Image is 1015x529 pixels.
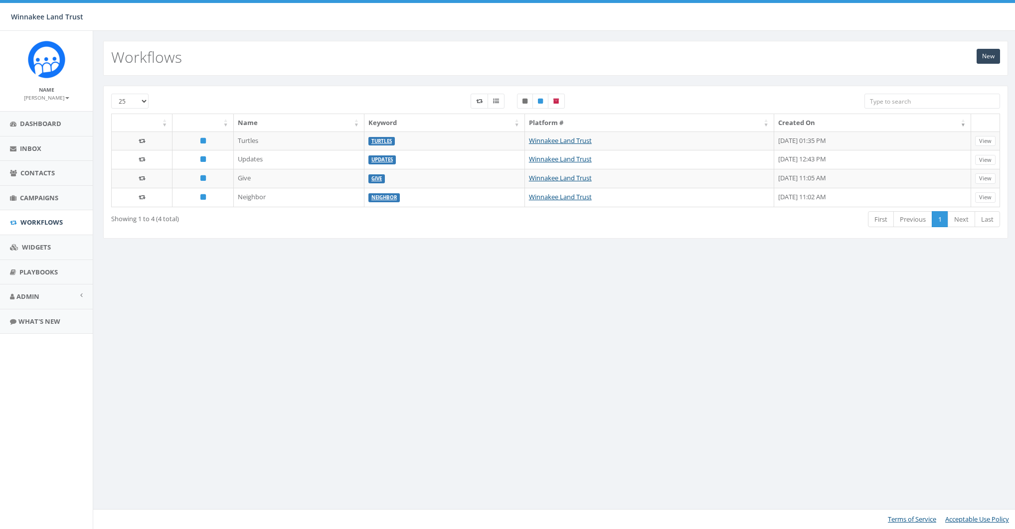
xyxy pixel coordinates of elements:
small: [PERSON_NAME] [24,94,69,101]
a: First [868,211,894,228]
a: Winnakee Land Trust [529,173,592,182]
a: Acceptable Use Policy [945,515,1009,524]
label: Archived [548,94,565,109]
th: Created On: activate to sort column ascending [774,114,971,132]
a: Last [975,211,1000,228]
span: Widgets [22,243,51,252]
label: Menu [488,94,505,109]
i: Published [200,194,206,200]
td: Neighbor [234,188,364,207]
a: View [975,136,996,146]
i: Published [200,175,206,181]
span: Winnakee Land Trust [11,12,83,21]
span: Dashboard [20,119,61,128]
label: Unpublished [517,94,533,109]
a: 1 [932,211,948,228]
span: Playbooks [19,267,58,276]
span: What's New [18,317,60,326]
span: Workflows [20,218,63,227]
th: Name: activate to sort column ascending [234,114,364,132]
td: [DATE] 11:05 AM [774,169,971,188]
a: Turtles [371,138,392,144]
a: Winnakee Land Trust [529,192,592,201]
a: Previous [893,211,932,228]
a: Terms of Service [888,515,936,524]
small: Name [39,86,54,93]
a: Neighbor [371,194,397,201]
a: Winnakee Land Trust [529,136,592,145]
a: Winnakee Land Trust [529,154,592,163]
div: Showing 1 to 4 (4 total) [111,210,473,224]
td: Give [234,169,364,188]
span: Contacts [20,168,55,177]
a: View [975,192,996,203]
input: Type to search [864,94,1000,109]
td: [DATE] 12:43 PM [774,150,971,169]
a: Next [948,211,975,228]
td: [DATE] 11:02 AM [774,188,971,207]
a: View [975,155,996,165]
span: Admin [16,292,39,301]
i: Published [200,137,206,144]
td: [DATE] 01:35 PM [774,132,971,150]
label: Published [532,94,548,109]
a: View [975,173,996,184]
span: Inbox [20,144,41,153]
th: : activate to sort column ascending [112,114,172,132]
th: Platform #: activate to sort column ascending [525,114,774,132]
td: Updates [234,150,364,169]
td: Turtles [234,132,364,150]
i: Published [200,156,206,162]
img: Rally_Corp_Icon.png [28,41,65,78]
a: New [977,49,1000,64]
a: Updates [371,156,393,163]
span: Campaigns [20,193,58,202]
th: Keyword: activate to sort column ascending [364,114,525,132]
label: Workflow [471,94,488,109]
a: Give [371,175,382,182]
h2: Workflows [111,49,182,65]
a: [PERSON_NAME] [24,93,69,102]
th: : activate to sort column ascending [172,114,233,132]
